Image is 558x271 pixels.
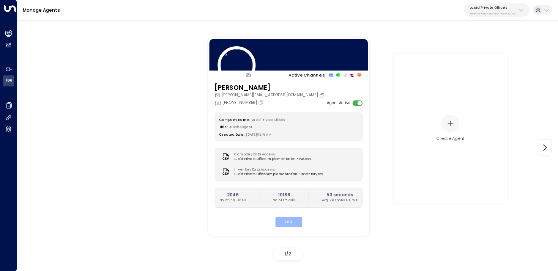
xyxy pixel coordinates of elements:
[322,192,358,198] h2: 53 seconds
[234,157,311,162] span: Lucid Private Office Implementation - FAQ.csv
[275,217,302,227] button: Edit
[246,133,271,137] span: [DATE] 08:16 AM
[229,125,252,129] span: AI Sales Agent
[252,117,285,122] span: Lucid Private Offices
[322,198,358,203] p: Avg. Response Time
[219,125,227,129] label: Title:
[214,92,326,98] div: [PERSON_NAME][EMAIL_ADDRESS][DOMAIN_NAME]
[326,100,350,106] label: Agent Active
[219,192,246,198] h2: 2046
[464,3,530,17] button: Lucid Private Offices2e8ce2f4-f9a3-4c66-9e54-41e64d227c04
[219,198,246,203] p: No. of Inquiries
[234,152,308,157] label: Company Data Access:
[470,5,517,10] p: Lucid Private Offices
[436,136,465,142] div: Create Agent
[273,198,295,203] p: No. of Emails
[214,99,265,106] div: [PHONE_NUMBER]
[470,12,517,15] p: 2e8ce2f4-f9a3-4c66-9e54-41e64d227c04
[219,117,250,122] label: Company Name:
[23,7,60,13] a: Manage Agents
[288,251,291,257] span: 2
[219,133,244,137] label: Created Date:
[284,251,286,257] span: 1
[273,192,295,198] h2: 10188
[288,72,326,78] p: Active Channels:
[234,167,320,172] label: Inventory Data Access:
[319,92,326,98] button: Copy
[234,172,323,177] span: Lucid Private Offices Implementation - Inventory.csv
[273,248,302,260] div: /
[217,46,255,84] img: 17_headshot.jpg
[214,83,326,92] h3: [PERSON_NAME]
[258,100,265,105] button: Copy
